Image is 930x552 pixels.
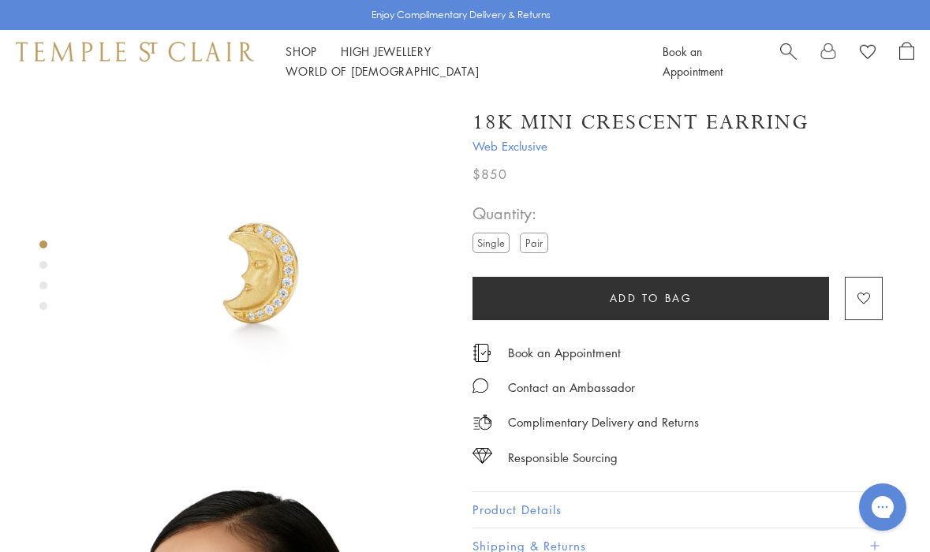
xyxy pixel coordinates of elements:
a: Open Shopping Bag [899,42,914,81]
a: High JewelleryHigh Jewellery [341,43,431,59]
span: $850 [472,164,507,185]
iframe: Gorgias live chat messenger [851,478,914,536]
a: Book an Appointment [663,43,723,79]
span: Web Exclusive [472,136,883,156]
a: Book an Appointment [508,344,621,361]
button: Add to bag [472,277,829,320]
a: World of [DEMOGRAPHIC_DATA]World of [DEMOGRAPHIC_DATA] [286,63,479,79]
a: Search [780,42,797,81]
a: View Wishlist [860,42,876,65]
div: Product gallery navigation [39,237,47,323]
div: Contact an Ambassador [508,378,635,397]
label: Single [472,233,510,252]
img: E18105-MINICRES [79,93,449,463]
nav: Main navigation [286,42,627,81]
span: Add to bag [610,289,693,307]
h1: 18K Mini Crescent Earring [472,109,809,136]
img: icon_sourcing.svg [472,448,492,464]
img: icon_delivery.svg [472,412,492,432]
img: Temple St. Clair [16,42,254,61]
p: Complimentary Delivery and Returns [508,412,699,432]
img: icon_appointment.svg [472,344,491,362]
button: Product Details [472,492,883,528]
span: Quantity: [472,200,555,226]
a: ShopShop [286,43,317,59]
div: Responsible Sourcing [508,448,618,468]
img: MessageIcon-01_2.svg [472,378,488,393]
p: Enjoy Complimentary Delivery & Returns [372,7,551,23]
label: Pair [520,233,548,252]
